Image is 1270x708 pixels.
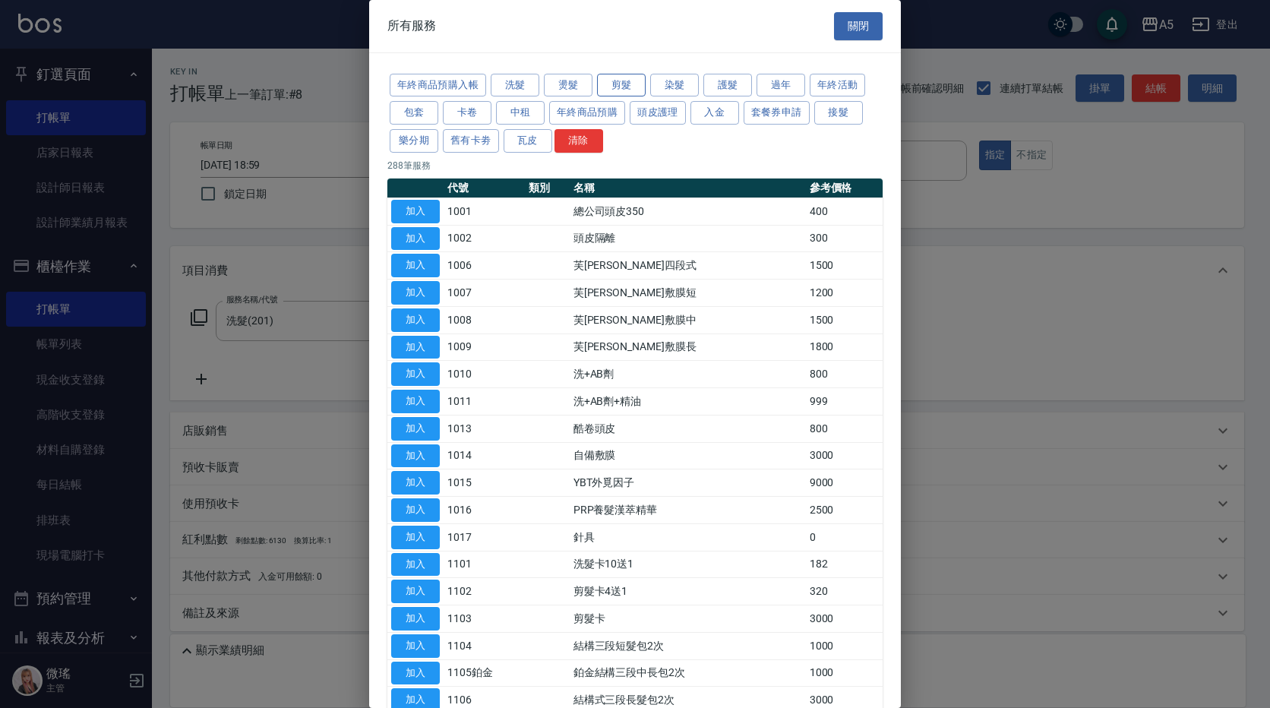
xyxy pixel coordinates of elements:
[391,200,440,223] button: 加入
[806,361,883,388] td: 800
[570,442,806,469] td: 自備敷膜
[444,179,525,198] th: 代號
[806,442,883,469] td: 3000
[444,306,525,333] td: 1008
[391,417,440,441] button: 加入
[757,74,805,97] button: 過年
[391,662,440,685] button: 加入
[391,498,440,522] button: 加入
[444,415,525,442] td: 1013
[496,101,545,125] button: 中租
[391,308,440,332] button: 加入
[806,306,883,333] td: 1500
[549,101,625,125] button: 年終商品預購
[570,605,806,633] td: 剪髮卡
[806,280,883,307] td: 1200
[570,280,806,307] td: 芙[PERSON_NAME]敷膜短
[806,523,883,551] td: 0
[504,129,552,153] button: 瓦皮
[444,578,525,605] td: 1102
[570,469,806,497] td: YBT外覓因子
[554,129,603,153] button: 清除
[444,605,525,633] td: 1103
[570,361,806,388] td: 洗+AB劑
[806,333,883,361] td: 1800
[444,280,525,307] td: 1007
[806,198,883,225] td: 400
[387,159,883,172] p: 288 筆服務
[570,415,806,442] td: 酷卷頭皮
[570,659,806,687] td: 鉑金結構三段中長包2次
[570,551,806,578] td: 洗髮卡10送1
[390,129,438,153] button: 樂分期
[570,225,806,252] td: 頭皮隔離
[391,254,440,277] button: 加入
[814,101,863,125] button: 接髮
[570,198,806,225] td: 總公司頭皮350
[597,74,646,97] button: 剪髮
[806,497,883,524] td: 2500
[391,526,440,549] button: 加入
[391,444,440,468] button: 加入
[806,632,883,659] td: 1000
[630,101,686,125] button: 頭皮護理
[544,74,592,97] button: 燙髮
[391,390,440,413] button: 加入
[390,101,438,125] button: 包套
[444,361,525,388] td: 1010
[391,336,440,359] button: 加入
[806,225,883,252] td: 300
[570,497,806,524] td: PRP養髮漢萃精華
[444,225,525,252] td: 1002
[444,442,525,469] td: 1014
[806,469,883,497] td: 9000
[444,198,525,225] td: 1001
[444,388,525,416] td: 1011
[491,74,539,97] button: 洗髮
[650,74,699,97] button: 染髮
[444,632,525,659] td: 1104
[390,74,486,97] button: 年終商品預購入帳
[444,659,525,687] td: 1105鉑金
[391,362,440,386] button: 加入
[443,129,499,153] button: 舊有卡劵
[806,252,883,280] td: 1500
[806,179,883,198] th: 參考價格
[806,551,883,578] td: 182
[834,12,883,40] button: 關閉
[387,18,436,33] span: 所有服務
[570,333,806,361] td: 芙[PERSON_NAME]敷膜長
[806,415,883,442] td: 800
[391,281,440,305] button: 加入
[391,607,440,631] button: 加入
[444,497,525,524] td: 1016
[806,605,883,633] td: 3000
[570,578,806,605] td: 剪髮卡4送1
[443,101,491,125] button: 卡卷
[391,553,440,577] button: 加入
[570,388,806,416] td: 洗+AB劑+精油
[570,179,806,198] th: 名稱
[444,252,525,280] td: 1006
[444,333,525,361] td: 1009
[525,179,569,198] th: 類別
[570,306,806,333] td: 芙[PERSON_NAME]敷膜中
[744,101,810,125] button: 套餐券申請
[570,523,806,551] td: 針具
[703,74,752,97] button: 護髮
[444,551,525,578] td: 1101
[806,388,883,416] td: 999
[391,580,440,603] button: 加入
[806,578,883,605] td: 320
[570,632,806,659] td: 結構三段短髮包2次
[391,634,440,658] button: 加入
[391,471,440,495] button: 加入
[570,252,806,280] td: 芙[PERSON_NAME]四段式
[690,101,739,125] button: 入金
[444,523,525,551] td: 1017
[391,227,440,251] button: 加入
[444,469,525,497] td: 1015
[810,74,866,97] button: 年終活動
[806,659,883,687] td: 1000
